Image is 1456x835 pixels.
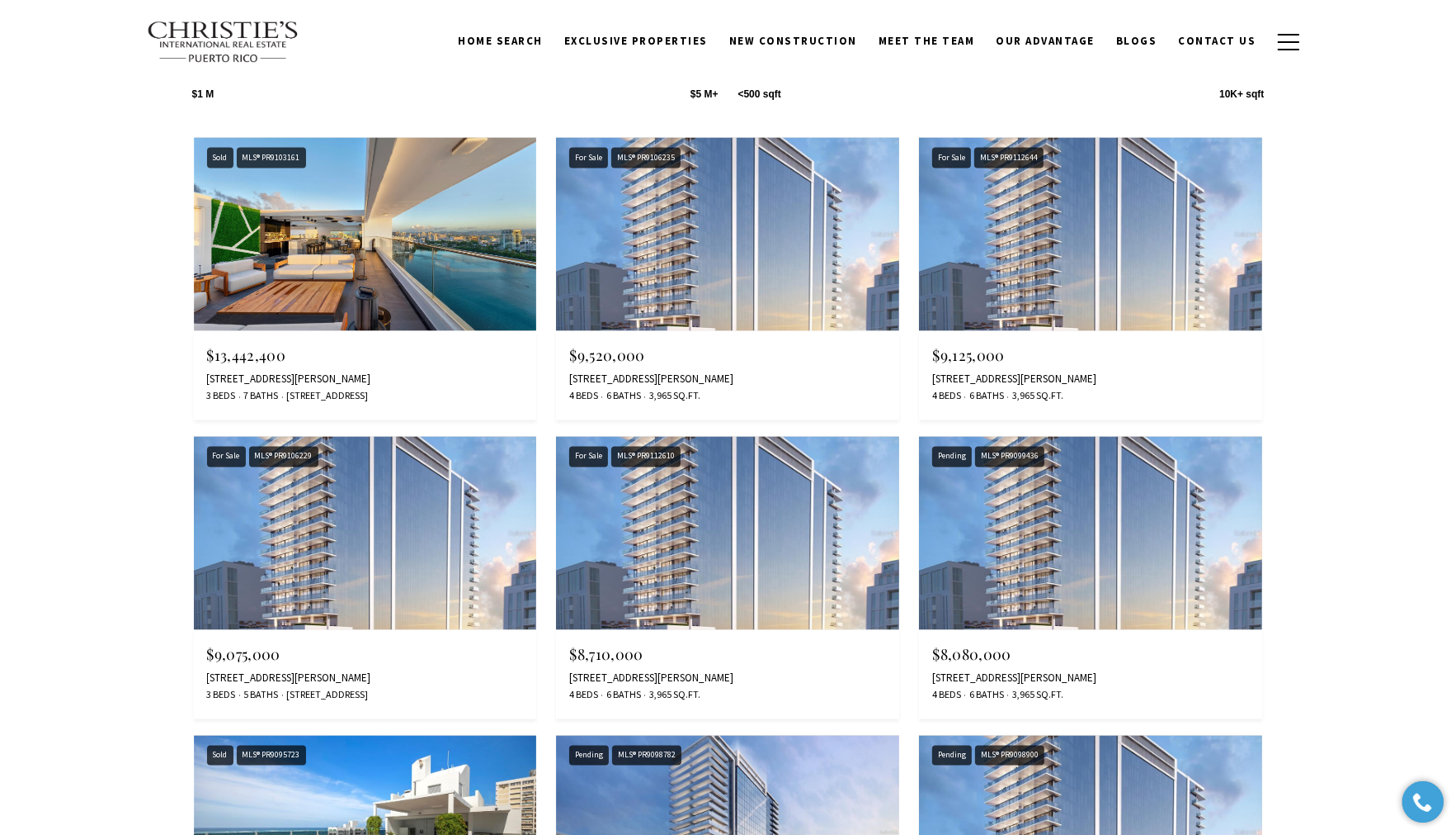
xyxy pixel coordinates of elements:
span: $1 M [192,89,214,99]
div: For Sale [207,447,246,467]
a: Exclusive Properties [554,26,719,57]
div: Sold [207,746,233,766]
span: 10K+ sqft [1219,89,1264,99]
span: [STREET_ADDRESS] [283,689,369,703]
span: 3,965 Sq.Ft. [645,689,700,703]
span: Blogs [1116,34,1157,48]
img: For Sale [194,437,537,630]
span: Our Advantage [997,34,1096,48]
span: <500 sqft [738,89,781,99]
span: $9,520,000 [569,346,644,366]
span: 3,965 Sq.Ft. [1008,390,1063,404]
span: 6 Baths [602,689,641,703]
div: Pending [932,746,972,766]
div: MLS® PR9112644 [974,148,1044,168]
span: 4 Beds [932,689,961,703]
a: New Construction [719,26,868,57]
span: $9,075,000 [207,645,280,665]
div: MLS® PR9095723 [237,746,306,766]
button: button [1267,18,1310,66]
img: For Sale [556,437,899,630]
span: 3,965 Sq.Ft. [645,390,700,404]
a: For Sale For Sale MLS® PR9106235 $9,520,000 [STREET_ADDRESS][PERSON_NAME] 4 Beds 6 Baths 3,965 Sq... [556,138,899,420]
span: 3 Beds [207,689,236,703]
div: [STREET_ADDRESS][PERSON_NAME] [569,373,886,387]
a: For Sale For Sale MLS® PR9106229 $9,075,000 [STREET_ADDRESS][PERSON_NAME] 3 Beds 5 Baths [STREET_... [194,437,537,719]
span: $5 M+ [690,89,719,99]
span: 5 Baths [240,689,279,703]
div: Pending [932,447,972,467]
span: [STREET_ADDRESS] [283,390,369,404]
span: 3,965 Sq.Ft. [1008,689,1063,703]
span: 6 Baths [602,390,641,404]
div: For Sale [932,148,971,168]
a: Meet the Team [868,26,986,57]
div: For Sale [569,447,608,467]
div: [STREET_ADDRESS][PERSON_NAME] [932,672,1249,686]
span: $8,080,000 [932,645,1011,665]
div: MLS® PR9103161 [237,148,306,168]
span: Contact Us [1179,34,1256,48]
div: [STREET_ADDRESS][PERSON_NAME] [207,672,524,686]
span: 6 Baths [965,390,1004,404]
div: [STREET_ADDRESS][PERSON_NAME] [569,672,886,686]
a: For Sale For Sale MLS® PR9112610 $8,710,000 [STREET_ADDRESS][PERSON_NAME] 4 Beds 6 Baths 3,965 Sq... [556,437,899,719]
div: MLS® PR9112610 [611,447,681,467]
a: Contact Us [1168,26,1267,57]
a: Blogs [1105,26,1168,57]
img: Sold [194,138,537,331]
a: Sold Sold MLS® PR9103161 $13,442,400 [STREET_ADDRESS][PERSON_NAME] 3 Beds 7 Baths [STREET_ADDRESS] [194,138,537,420]
div: [STREET_ADDRESS][PERSON_NAME] [932,373,1249,387]
a: Home Search [448,26,554,57]
img: For Sale [556,138,899,331]
span: $8,710,000 [569,645,643,665]
span: New Construction [729,34,857,48]
div: Pending [569,746,609,766]
span: 6 Baths [965,689,1004,703]
span: 4 Beds [569,390,598,404]
div: MLS® PR9098782 [612,746,681,766]
div: For Sale [569,148,608,168]
span: 7 Baths [240,390,279,404]
img: For Sale [919,138,1262,331]
a: Pending Pending MLS® PR9099436 $8,080,000 [STREET_ADDRESS][PERSON_NAME] 4 Beds 6 Baths 3,965 Sq.Ft. [919,437,1262,719]
div: MLS® PR9106235 [611,148,681,168]
span: $9,125,000 [932,346,1004,366]
div: MLS® PR9098900 [975,746,1044,766]
span: Exclusive Properties [564,34,708,48]
div: MLS® PR9106229 [249,447,318,467]
span: $13,442,400 [207,346,286,366]
span: 4 Beds [932,390,961,404]
img: Christie's International Real Estate text transparent background [147,21,300,64]
img: Pending [919,437,1262,630]
div: [STREET_ADDRESS][PERSON_NAME] [207,373,524,387]
div: MLS® PR9099436 [975,447,1044,467]
span: 4 Beds [569,689,598,703]
span: 3 Beds [207,390,236,404]
a: Our Advantage [986,26,1106,57]
a: For Sale For Sale MLS® PR9112644 $9,125,000 [STREET_ADDRESS][PERSON_NAME] 4 Beds 6 Baths 3,965 Sq... [919,138,1262,420]
div: Sold [207,148,233,168]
